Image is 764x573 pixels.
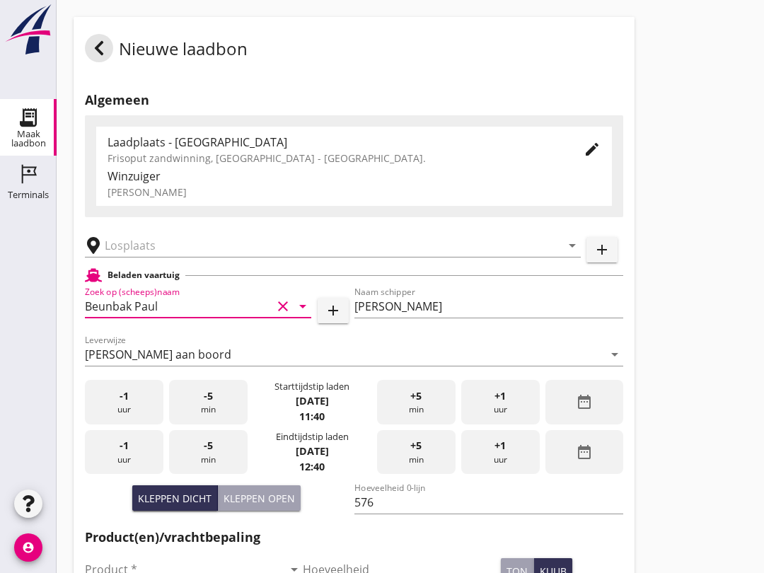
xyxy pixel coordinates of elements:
span: -1 [120,388,129,404]
span: +5 [410,388,422,404]
div: min [169,430,248,475]
i: account_circle [14,533,42,562]
i: add [325,302,342,319]
div: min [377,380,456,424]
input: Zoek op (scheeps)naam [85,295,272,318]
div: uur [85,380,163,424]
input: Losplaats [105,234,541,257]
div: uur [461,380,540,424]
strong: 11:40 [299,410,325,423]
div: uur [85,430,163,475]
strong: 12:40 [299,460,325,473]
img: logo-small.a267ee39.svg [3,4,54,56]
h2: Product(en)/vrachtbepaling [85,528,623,547]
i: date_range [576,444,593,461]
span: -5 [204,388,213,404]
div: Nieuwe laadbon [85,34,248,68]
i: date_range [576,393,593,410]
div: Eindtijdstip laden [276,430,349,444]
button: Kleppen dicht [132,485,218,511]
input: Hoeveelheid 0-lijn [354,491,624,514]
div: [PERSON_NAME] aan boord [85,348,231,361]
i: arrow_drop_down [564,237,581,254]
i: add [594,241,610,258]
div: Frisoput zandwinning, [GEOGRAPHIC_DATA] - [GEOGRAPHIC_DATA]. [108,151,561,166]
h2: Beladen vaartuig [108,269,180,282]
span: -1 [120,438,129,453]
span: -5 [204,438,213,453]
div: Starttijdstip laden [274,380,349,393]
span: +5 [410,438,422,453]
span: +1 [494,438,506,453]
div: Kleppen dicht [138,491,212,506]
button: Kleppen open [218,485,301,511]
div: uur [461,430,540,475]
div: Laadplaats - [GEOGRAPHIC_DATA] [108,134,561,151]
div: [PERSON_NAME] [108,185,601,199]
span: +1 [494,388,506,404]
i: arrow_drop_down [606,346,623,363]
i: arrow_drop_down [294,298,311,315]
div: min [169,380,248,424]
h2: Algemeen [85,91,623,110]
div: Kleppen open [224,491,295,506]
strong: [DATE] [296,444,329,458]
div: Terminals [8,190,49,199]
i: edit [584,141,601,158]
div: Winzuiger [108,168,601,185]
div: min [377,430,456,475]
strong: [DATE] [296,394,329,407]
input: Naam schipper [354,295,624,318]
i: clear [274,298,291,315]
